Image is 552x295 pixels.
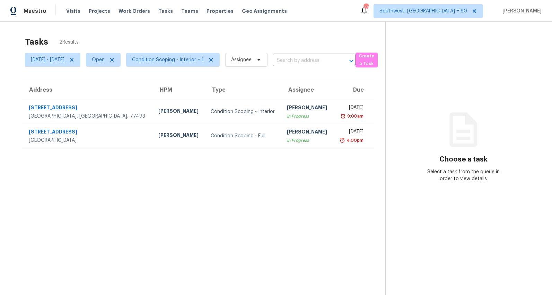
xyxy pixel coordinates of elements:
[211,108,276,115] div: Condition Scoping - Interior
[31,56,64,63] span: [DATE] - [DATE]
[273,55,336,66] input: Search by address
[287,128,328,137] div: [PERSON_NAME]
[211,132,276,139] div: Condition Scoping - Full
[340,113,346,120] img: Overdue Alarm Icon
[29,104,147,113] div: [STREET_ADDRESS]
[363,4,368,11] div: 779
[158,108,199,116] div: [PERSON_NAME]
[59,39,79,46] span: 2 Results
[356,53,378,67] button: Create a Task
[29,113,147,120] div: [GEOGRAPHIC_DATA], [GEOGRAPHIC_DATA], 77493
[207,8,234,15] span: Properties
[242,8,287,15] span: Geo Assignments
[340,137,345,144] img: Overdue Alarm Icon
[205,80,282,100] th: Type
[29,128,147,137] div: [STREET_ADDRESS]
[347,56,356,66] button: Open
[92,56,105,63] span: Open
[181,8,198,15] span: Teams
[119,8,150,15] span: Work Orders
[334,80,375,100] th: Due
[158,9,173,13] span: Tasks
[281,80,333,100] th: Assignee
[287,104,328,113] div: [PERSON_NAME]
[89,8,110,15] span: Projects
[25,38,48,45] h2: Tasks
[424,168,502,182] div: Select a task from the queue in order to view details
[158,132,199,140] div: [PERSON_NAME]
[22,80,153,100] th: Address
[153,80,205,100] th: HPM
[24,8,46,15] span: Maestro
[132,56,204,63] span: Condition Scoping - Interior + 1
[346,113,363,120] div: 9:00am
[500,8,542,15] span: [PERSON_NAME]
[287,137,328,144] div: In Progress
[345,137,363,144] div: 4:00pm
[29,137,147,144] div: [GEOGRAPHIC_DATA]
[66,8,80,15] span: Visits
[231,56,252,63] span: Assignee
[339,104,364,113] div: [DATE]
[287,113,328,120] div: In Progress
[379,8,467,15] span: Southwest, [GEOGRAPHIC_DATA] + 60
[339,128,364,137] div: [DATE]
[359,52,374,68] span: Create a Task
[439,156,488,163] h3: Choose a task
